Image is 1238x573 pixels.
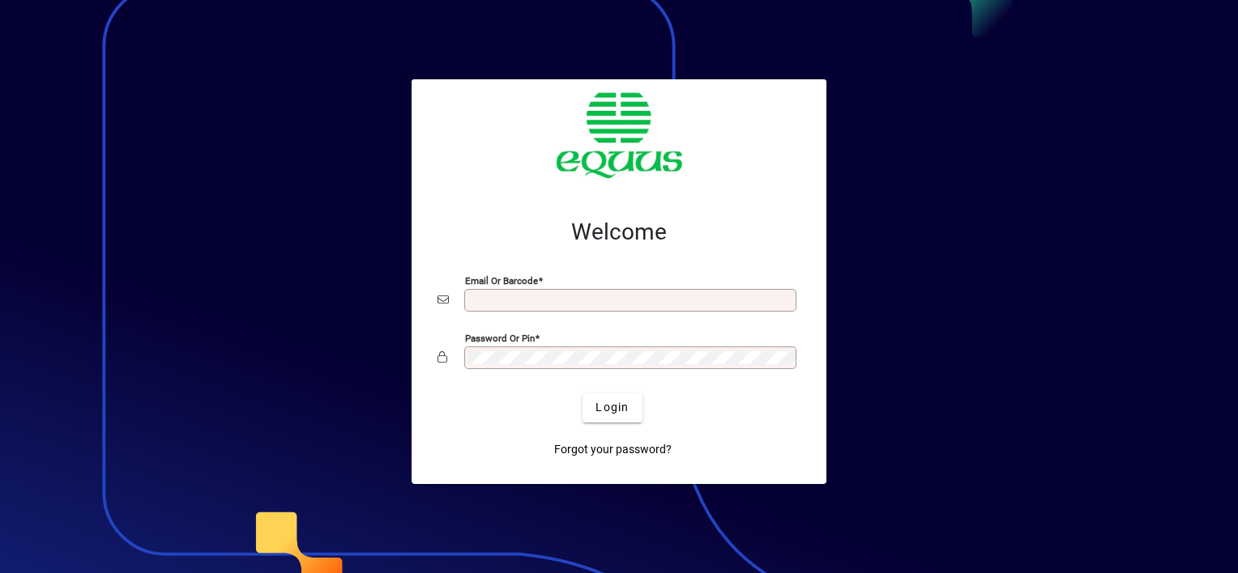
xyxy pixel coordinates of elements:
span: Forgot your password? [554,441,672,458]
button: Login [583,393,642,422]
span: Login [596,399,629,416]
a: Forgot your password? [548,435,678,465]
h2: Welcome [438,219,800,246]
mat-label: Email or Barcode [465,274,538,286]
mat-label: Password or Pin [465,332,535,343]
